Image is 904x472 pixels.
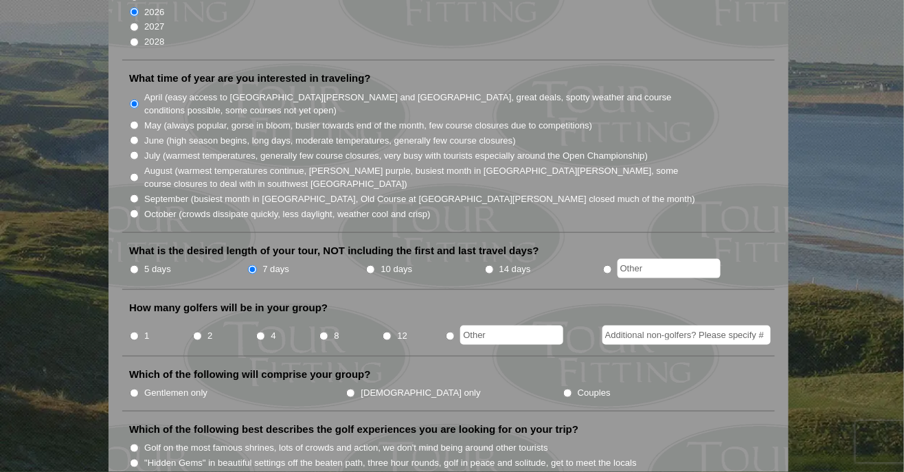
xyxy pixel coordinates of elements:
[144,5,164,19] label: 2026
[144,149,648,163] label: July (warmest temperatures, generally few course closures, very busy with tourists especially aro...
[129,244,539,258] label: What is the desired length of your tour, NOT including the first and last travel days?
[129,423,578,436] label: Which of the following best describes the golf experiences you are looking for on your trip?
[144,192,695,206] label: September (busiest month in [GEOGRAPHIC_DATA], Old Course at [GEOGRAPHIC_DATA][PERSON_NAME] close...
[618,259,721,278] input: Other
[144,91,697,117] label: April (easy access to [GEOGRAPHIC_DATA][PERSON_NAME] and [GEOGRAPHIC_DATA], great deals, spotty w...
[207,329,212,343] label: 2
[144,329,149,343] label: 1
[499,262,531,276] label: 14 days
[144,386,207,400] label: Gentlemen only
[602,326,771,345] input: Additional non-golfers? Please specify #
[578,386,611,400] label: Couples
[460,326,563,345] input: Other
[144,457,637,471] label: "Hidden Gems" in beautiful settings off the beaten path, three hour rounds, golf in peace and sol...
[129,368,371,381] label: Which of the following will comprise your group?
[144,207,431,221] label: October (crowds dissipate quickly, less daylight, weather cool and crisp)
[144,134,516,148] label: June (high season begins, long days, moderate temperatures, generally few course closures)
[271,329,275,343] label: 4
[381,262,413,276] label: 10 days
[262,262,289,276] label: 7 days
[144,262,171,276] label: 5 days
[144,20,164,34] label: 2027
[129,71,371,85] label: What time of year are you interested in traveling?
[144,35,164,49] label: 2028
[144,442,548,456] label: Golf on the most famous shrines, lots of crowds and action, we don't mind being around other tour...
[397,329,407,343] label: 12
[361,386,481,400] label: [DEMOGRAPHIC_DATA] only
[144,164,697,191] label: August (warmest temperatures continue, [PERSON_NAME] purple, busiest month in [GEOGRAPHIC_DATA][P...
[144,119,592,133] label: May (always popular, gorse in bloom, busier towards end of the month, few course closures due to ...
[129,301,328,315] label: How many golfers will be in your group?
[334,329,339,343] label: 8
